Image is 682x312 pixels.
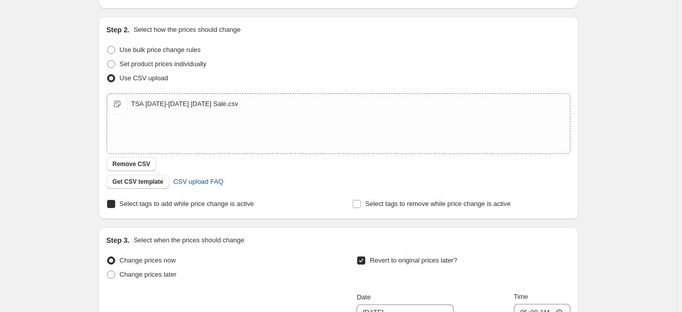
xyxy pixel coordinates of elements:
span: Time [514,293,528,300]
span: Remove CSV [113,160,151,168]
div: TSA [DATE]-[DATE] [DATE] Sale.csv [131,99,238,109]
button: Get CSV template [107,175,170,189]
h2: Step 3. [107,235,130,245]
h2: Step 2. [107,25,130,35]
p: Select when the prices should change [133,235,244,245]
span: CSV upload FAQ [173,177,223,187]
button: Remove CSV [107,157,157,171]
span: Date [357,293,370,301]
span: Select tags to add while price change is active [120,200,254,207]
span: Set product prices individually [120,60,207,68]
a: CSV upload FAQ [167,174,229,190]
span: Use CSV upload [120,74,168,82]
p: Select how the prices should change [133,25,240,35]
span: Change prices later [120,271,177,278]
span: Use bulk price change rules [120,46,201,54]
span: Revert to original prices later? [370,256,457,264]
span: Change prices now [120,256,176,264]
span: Get CSV template [113,178,164,186]
span: Select tags to remove while price change is active [365,200,511,207]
